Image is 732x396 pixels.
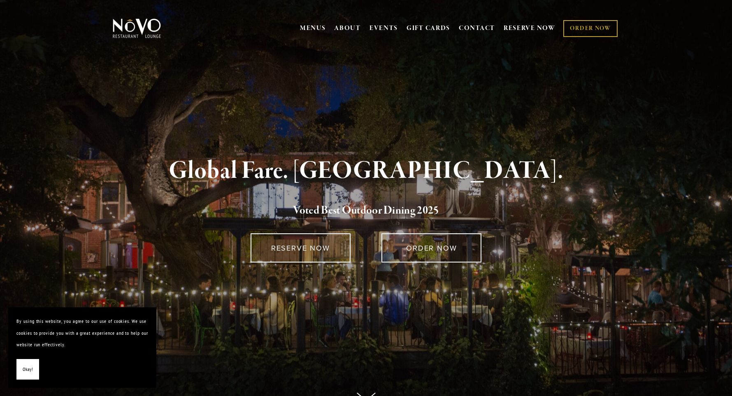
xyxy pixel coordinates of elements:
[369,24,398,32] a: EVENTS
[407,21,450,36] a: GIFT CARDS
[293,203,433,219] a: Voted Best Outdoor Dining 202
[563,20,617,37] a: ORDER NOW
[23,364,33,375] span: Okay!
[300,24,326,32] a: MENUS
[381,233,481,262] a: ORDER NOW
[169,155,563,186] strong: Global Fare. [GEOGRAPHIC_DATA].
[251,233,351,262] a: RESERVE NOW
[111,18,163,39] img: Novo Restaurant &amp; Lounge
[126,202,606,219] h2: 5
[16,315,148,351] p: By using this website, you agree to our use of cookies. We use cookies to provide you with a grea...
[8,307,156,388] section: Cookie banner
[504,21,555,36] a: RESERVE NOW
[16,359,39,380] button: Okay!
[334,24,361,32] a: ABOUT
[459,21,495,36] a: CONTACT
